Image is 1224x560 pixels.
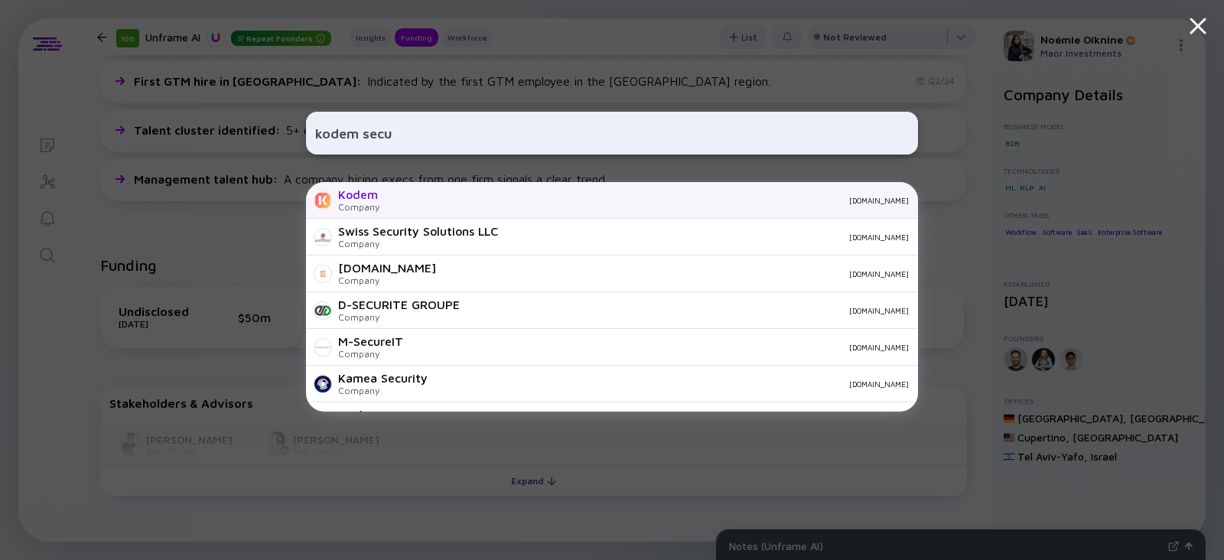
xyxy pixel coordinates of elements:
div: [DOMAIN_NAME] [415,343,909,352]
input: Search Company or Investor... [315,119,909,147]
div: [DOMAIN_NAME] [440,379,909,389]
div: Company [338,311,460,323]
div: D-SECURITE GROUPE [338,298,460,311]
div: [DOMAIN_NAME] [448,269,909,278]
div: Kodem [338,187,379,201]
div: M-SecureIT [338,334,403,348]
div: [DOMAIN_NAME] [338,261,436,275]
div: Company [338,385,428,396]
div: Kamea Security [338,371,428,385]
div: Company [338,275,436,286]
div: Company [338,201,379,213]
div: Company [338,348,403,360]
div: [DOMAIN_NAME] [472,306,909,315]
div: Company [338,238,498,249]
div: Nucleon Security [338,408,434,422]
div: [DOMAIN_NAME] [510,233,909,242]
div: Swiss Security Solutions LLC [338,224,498,238]
div: [DOMAIN_NAME] [392,196,909,205]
